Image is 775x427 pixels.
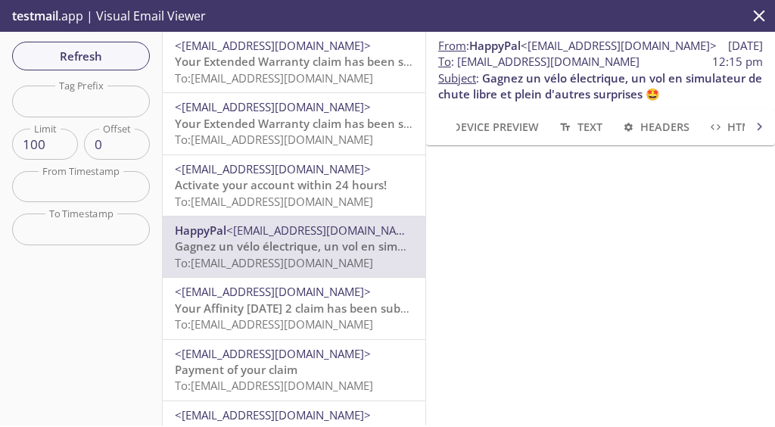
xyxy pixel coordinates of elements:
span: To: [EMAIL_ADDRESS][DOMAIN_NAME] [175,378,373,393]
span: <[EMAIL_ADDRESS][DOMAIN_NAME]> [175,38,371,53]
span: From [438,38,466,53]
span: HappyPal [175,223,226,238]
span: To: [EMAIL_ADDRESS][DOMAIN_NAME] [175,132,373,147]
span: To: [EMAIL_ADDRESS][DOMAIN_NAME] [175,316,373,332]
span: <[EMAIL_ADDRESS][DOMAIN_NAME]> [521,38,717,53]
p: : [438,54,763,102]
span: <[EMAIL_ADDRESS][DOMAIN_NAME]> [226,223,422,238]
span: To: [EMAIL_ADDRESS][DOMAIN_NAME] [175,194,373,209]
span: : [438,38,717,54]
span: Subject [438,70,476,86]
div: <[EMAIL_ADDRESS][DOMAIN_NAME]>Your Affinity [DATE] 2 claim has been submittedTo:[EMAIL_ADDRESS][D... [163,278,425,338]
div: <[EMAIL_ADDRESS][DOMAIN_NAME]>Your Extended Warranty claim has been submittedTo:[EMAIL_ADDRESS][D... [163,93,425,154]
span: To: [EMAIL_ADDRESS][DOMAIN_NAME] [175,255,373,270]
div: HappyPal<[EMAIL_ADDRESS][DOMAIN_NAME]>Gagnez un vélo électrique, un vol en simulateur de chute li... [163,217,425,277]
span: testmail [12,8,58,24]
span: Your Extended Warranty claim has been submitted [175,54,454,69]
span: Activate your account within 24 hours! [175,177,387,192]
span: Gagnez un vélo électrique, un vol en simulateur de chute libre et plein d'autres surprises 🤩 [175,238,680,254]
span: To: [EMAIL_ADDRESS][DOMAIN_NAME] [175,70,373,86]
span: Refresh [24,46,138,66]
span: Your Affinity [DATE] 2 claim has been submitted [175,301,437,316]
div: <[EMAIL_ADDRESS][DOMAIN_NAME]>Payment of your claimTo:[EMAIL_ADDRESS][DOMAIN_NAME] [163,340,425,401]
button: Refresh [12,42,150,70]
span: Device Preview [433,117,539,136]
span: Headers [621,117,689,136]
span: Your Extended Warranty claim has been submitted [175,116,454,131]
div: <[EMAIL_ADDRESS][DOMAIN_NAME]>Your Extended Warranty claim has been submittedTo:[EMAIL_ADDRESS][D... [163,32,425,92]
span: Payment of your claim [175,362,297,377]
span: <[EMAIL_ADDRESS][DOMAIN_NAME]> [175,346,371,361]
span: To [438,54,451,69]
span: <[EMAIL_ADDRESS][DOMAIN_NAME]> [175,284,371,299]
span: HappyPal [469,38,521,53]
span: Text [557,117,602,136]
span: Gagnez un vélo électrique, un vol en simulateur de chute libre et plein d'autres surprises 🤩 [438,70,762,101]
span: [DATE] [728,38,763,54]
div: <[EMAIL_ADDRESS][DOMAIN_NAME]>Activate your account within 24 hours!To:[EMAIL_ADDRESS][DOMAIN_NAME] [163,155,425,216]
span: <[EMAIL_ADDRESS][DOMAIN_NAME]> [175,161,371,176]
span: <[EMAIL_ADDRESS][DOMAIN_NAME]> [175,407,371,422]
span: <[EMAIL_ADDRESS][DOMAIN_NAME]> [175,99,371,114]
span: 12:15 pm [712,54,763,70]
span: : [EMAIL_ADDRESS][DOMAIN_NAME] [438,54,640,70]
